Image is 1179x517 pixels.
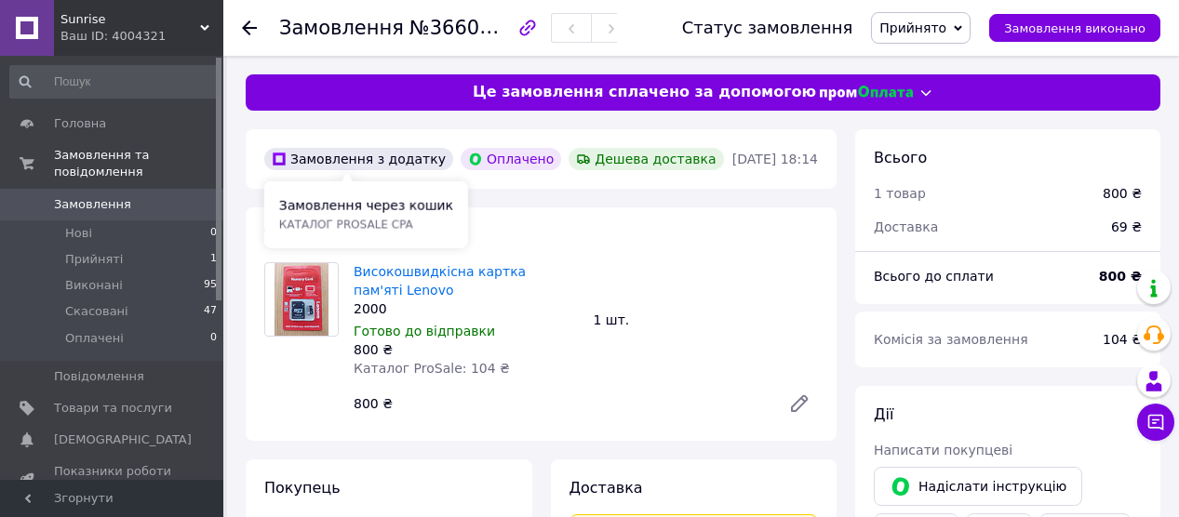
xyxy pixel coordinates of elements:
span: Головна [54,115,106,132]
span: Виконані [65,277,123,294]
span: [DEMOGRAPHIC_DATA] [54,431,192,448]
span: Замовлення [54,196,131,213]
span: 1 товар [874,186,926,201]
div: 800 ₴ [346,391,773,417]
span: Це замовлення сплачено за допомогою [473,82,816,103]
div: Замовлення з додатку [264,148,453,170]
span: Показники роботи компанії [54,463,172,497]
span: №366050971 [409,16,542,39]
div: 800 ₴ [354,340,579,359]
span: Всього [874,149,927,166]
div: Ваш ID: 4004321 [60,28,223,45]
span: Оплачені [65,330,124,347]
a: Редагувати [781,385,818,422]
span: Прийнято [879,20,946,35]
div: Повернутися назад [242,19,257,37]
span: каталог ProSale CPA [279,219,413,232]
div: 69 ₴ [1100,206,1153,247]
span: Доставка [874,219,938,234]
span: Каталог ProSale: 104 ₴ [354,361,510,376]
div: Замовлення через кошик [264,181,468,248]
img: Високошвидкісна картка пам'яті Lenovo [275,263,329,336]
span: Повідомлення [54,368,144,385]
button: Надіслати інструкцію [874,467,1082,506]
span: 1 [210,251,217,268]
div: Дешева доставка [569,148,723,170]
span: Sunrise [60,11,200,28]
span: Всього до сплати [874,269,994,284]
span: Замовлення [279,17,404,39]
b: 800 ₴ [1099,269,1142,284]
span: Покупець [264,479,341,497]
div: 1 шт. [586,307,826,333]
span: Нові [65,225,92,242]
input: Пошук [9,65,219,99]
a: Високошвидкісна картка пам'яті Lenovo [354,264,526,298]
span: 104 ₴ [1103,332,1142,347]
span: Замовлення виконано [1004,21,1146,35]
span: Прийняті [65,251,123,268]
button: Замовлення виконано [989,14,1160,42]
span: Товари та послуги [54,400,172,417]
div: 2000 [354,299,579,318]
div: Оплачено [461,148,561,170]
time: [DATE] 18:14 [732,152,818,166]
span: 0 [210,225,217,242]
button: Чат з покупцем [1137,404,1174,441]
span: 0 [210,330,217,347]
span: 47 [204,303,217,320]
span: Замовлення та повідомлення [54,147,223,180]
div: 800 ₴ [1103,184,1142,203]
span: Написати покупцеві [874,443,1012,457]
span: Дії [874,405,893,423]
span: 95 [204,277,217,294]
span: Скасовані [65,303,128,320]
span: Готово до відправки [354,324,495,338]
span: Доставка [569,479,643,497]
span: Комісія за замовлення [874,332,1028,347]
div: Статус замовлення [682,19,853,37]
